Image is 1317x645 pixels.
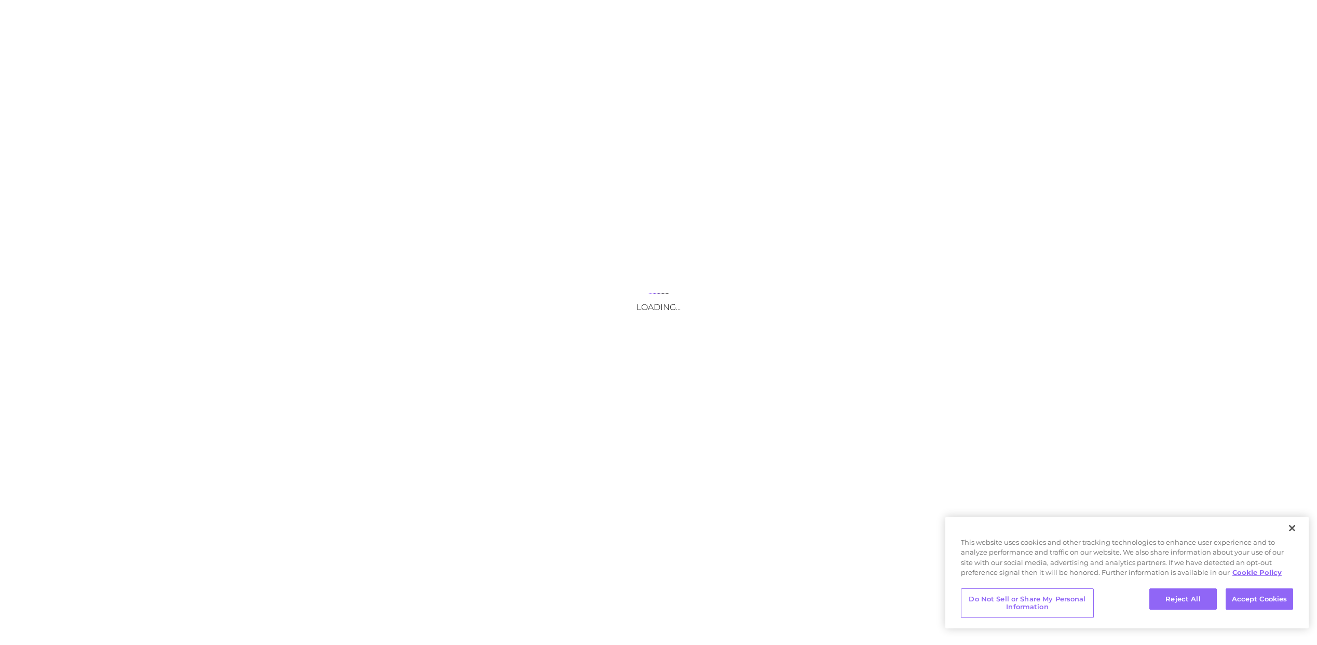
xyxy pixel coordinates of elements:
button: Accept Cookies [1226,588,1293,610]
div: Privacy [945,517,1309,628]
h3: Loading... [555,302,763,312]
div: This website uses cookies and other tracking technologies to enhance user experience and to analy... [945,537,1309,583]
button: Do Not Sell or Share My Personal Information, Opens the preference center dialog [961,588,1094,618]
div: Cookie banner [945,517,1309,628]
button: Reject All [1149,588,1217,610]
a: More information about your privacy, opens in a new tab [1232,568,1282,576]
button: Close [1281,517,1304,540]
